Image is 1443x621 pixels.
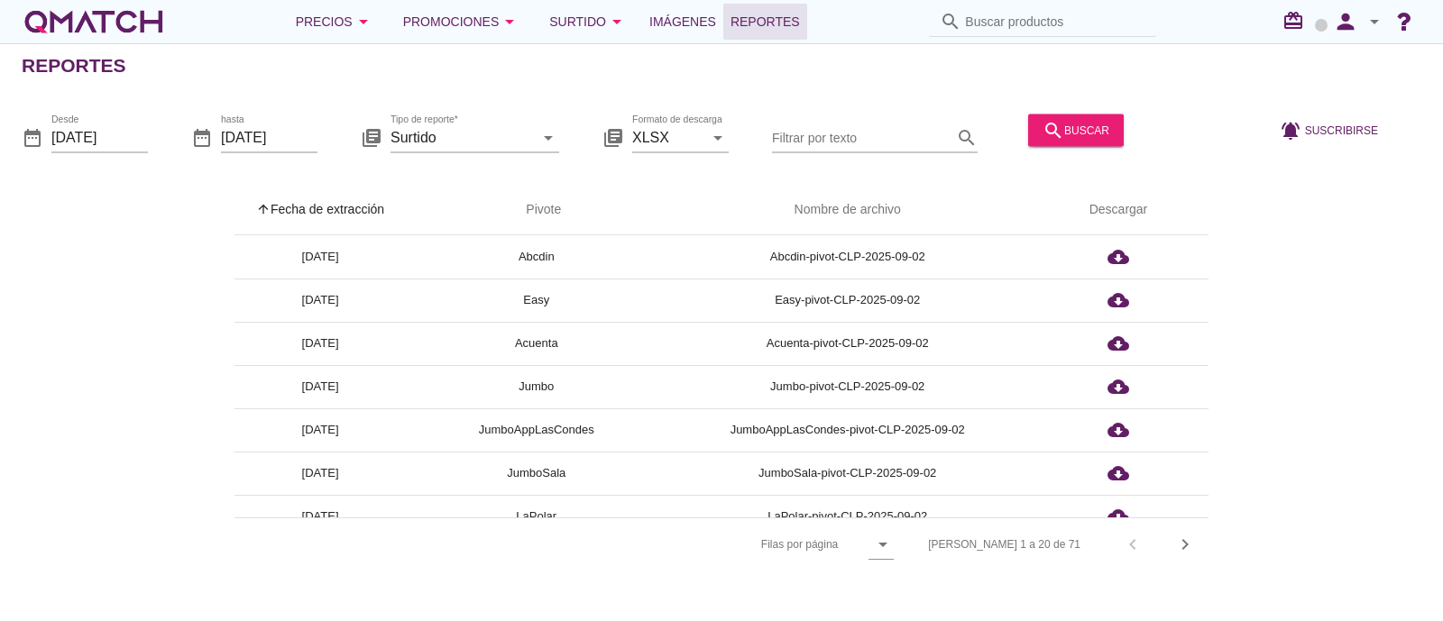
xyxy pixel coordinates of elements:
[256,202,271,216] i: arrow_upward
[403,11,521,32] div: Promociones
[1280,119,1305,141] i: notifications_active
[51,123,148,151] input: Desde
[956,126,978,148] i: search
[1108,246,1129,268] i: cloud_download
[538,126,559,148] i: arrow_drop_down
[928,536,1080,553] div: [PERSON_NAME] 1 a 20 de 71
[1364,11,1385,32] i: arrow_drop_down
[406,365,666,408] td: Jumbo
[391,123,534,151] input: Tipo de reporte*
[1108,462,1129,484] i: cloud_download
[234,185,406,235] th: Fecha de extracción: Sorted ascending. Activate to sort descending.
[965,7,1145,36] input: Buscar productos
[666,365,1028,408] td: Jumbo-pivot-CLP-2025-09-02
[1174,534,1196,555] i: chevron_right
[1169,528,1201,561] button: Next page
[1108,419,1129,441] i: cloud_download
[234,235,406,279] td: [DATE]
[234,322,406,365] td: [DATE]
[649,11,716,32] span: Imágenes
[666,408,1028,452] td: JumboAppLasCondes-pivot-CLP-2025-09-02
[406,322,666,365] td: Acuenta
[191,126,213,148] i: date_range
[1108,333,1129,354] i: cloud_download
[234,365,406,408] td: [DATE]
[1265,114,1392,146] button: Suscribirse
[406,235,666,279] td: Abcdin
[406,495,666,538] td: LaPolar
[22,51,126,80] h2: Reportes
[707,126,729,148] i: arrow_drop_down
[1328,9,1364,34] i: person
[1282,10,1311,32] i: redeem
[1108,376,1129,397] i: cloud_download
[234,408,406,452] td: [DATE]
[406,452,666,495] td: JumboSala
[666,452,1028,495] td: JumboSala-pivot-CLP-2025-09-02
[296,11,374,32] div: Precios
[22,4,166,40] a: white-qmatch-logo
[666,235,1028,279] td: Abcdin-pivot-CLP-2025-09-02
[666,185,1028,235] th: Nombre de archivo: Not sorted.
[772,123,952,151] input: Filtrar por texto
[1108,506,1129,527] i: cloud_download
[535,4,642,40] button: Surtido
[281,4,389,40] button: Precios
[1108,289,1129,311] i: cloud_download
[731,11,800,32] span: Reportes
[1043,119,1109,141] div: buscar
[406,279,666,322] td: Easy
[234,495,406,538] td: [DATE]
[234,452,406,495] td: [DATE]
[1043,119,1064,141] i: search
[549,11,628,32] div: Surtido
[581,518,894,571] div: Filas por página
[234,279,406,322] td: [DATE]
[1028,114,1124,146] button: buscar
[406,185,666,235] th: Pivote: Not sorted. Activate to sort ascending.
[1028,185,1209,235] th: Descargar: Not sorted.
[606,11,628,32] i: arrow_drop_down
[642,4,723,40] a: Imágenes
[499,11,520,32] i: arrow_drop_down
[666,322,1028,365] td: Acuenta-pivot-CLP-2025-09-02
[361,126,382,148] i: library_books
[723,4,807,40] a: Reportes
[872,534,894,555] i: arrow_drop_down
[389,4,536,40] button: Promociones
[632,123,703,151] input: Formato de descarga
[22,126,43,148] i: date_range
[353,11,374,32] i: arrow_drop_down
[940,11,961,32] i: search
[406,408,666,452] td: JumboAppLasCondes
[1305,122,1378,138] span: Suscribirse
[666,495,1028,538] td: LaPolar-pivot-CLP-2025-09-02
[221,123,317,151] input: hasta
[602,126,624,148] i: library_books
[666,279,1028,322] td: Easy-pivot-CLP-2025-09-02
